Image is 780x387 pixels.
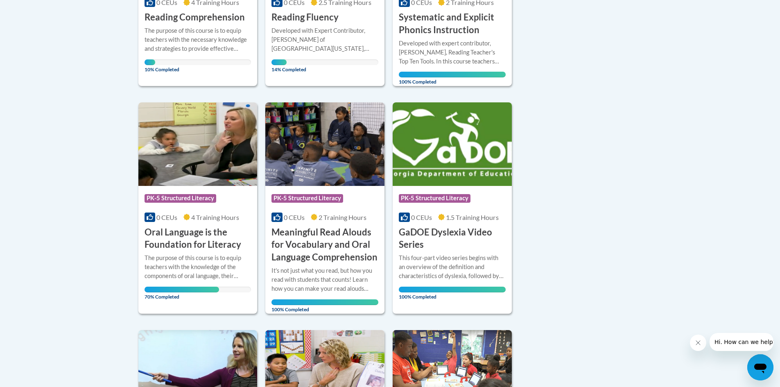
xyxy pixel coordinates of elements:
[145,194,216,202] span: PK-5 Structured Literacy
[710,333,773,351] iframe: Message from company
[265,102,384,186] img: Course Logo
[145,59,155,65] div: Your progress
[399,287,506,292] div: Your progress
[271,299,378,312] span: 100% Completed
[690,335,706,351] iframe: Close message
[138,102,258,313] a: Course LogoPK-5 Structured Literacy0 CEUs4 Training Hours Oral Language is the Foundation for Lit...
[271,11,339,24] h3: Reading Fluency
[393,102,512,313] a: Course LogoPK-5 Structured Literacy0 CEUs1.5 Training Hours GaDOE Dyslexia Video SeriesThis four-...
[399,72,506,77] div: Your progress
[271,59,287,65] div: Your progress
[145,287,219,300] span: 70% Completed
[156,213,177,221] span: 0 CEUs
[399,287,506,300] span: 100% Completed
[145,59,155,72] span: 10% Completed
[191,213,239,221] span: 4 Training Hours
[265,102,384,313] a: Course LogoPK-5 Structured Literacy0 CEUs2 Training Hours Meaningful Read Alouds for Vocabulary a...
[271,299,378,305] div: Your progress
[399,11,506,36] h3: Systematic and Explicit Phonics Instruction
[145,26,251,53] div: The purpose of this course is to equip teachers with the necessary knowledge and strategies to pr...
[284,213,305,221] span: 0 CEUs
[399,253,506,281] div: This four-part video series begins with an overview of the definition and characteristics of dysl...
[399,226,506,251] h3: GaDOE Dyslexia Video Series
[399,39,506,66] div: Developed with expert contributor, [PERSON_NAME], Reading Teacher's Top Ten Tools. In this course...
[399,72,506,85] span: 100% Completed
[271,194,343,202] span: PK-5 Structured Literacy
[747,354,773,380] iframe: Button to launch messaging window
[399,194,470,202] span: PK-5 Structured Literacy
[271,226,378,264] h3: Meaningful Read Alouds for Vocabulary and Oral Language Comprehension
[145,11,245,24] h3: Reading Comprehension
[138,102,258,186] img: Course Logo
[271,266,378,293] div: It's not just what you read, but how you read with students that counts! Learn how you can make y...
[145,287,219,292] div: Your progress
[319,213,366,221] span: 2 Training Hours
[5,6,66,12] span: Hi. How can we help?
[393,102,512,186] img: Course Logo
[271,59,287,72] span: 14% Completed
[411,213,432,221] span: 0 CEUs
[446,213,499,221] span: 1.5 Training Hours
[271,26,378,53] div: Developed with Expert Contributor, [PERSON_NAME] of [GEOGRAPHIC_DATA][US_STATE], [GEOGRAPHIC_DATA...
[145,253,251,281] div: The purpose of this course is to equip teachers with the knowledge of the components of oral lang...
[145,226,251,251] h3: Oral Language is the Foundation for Literacy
